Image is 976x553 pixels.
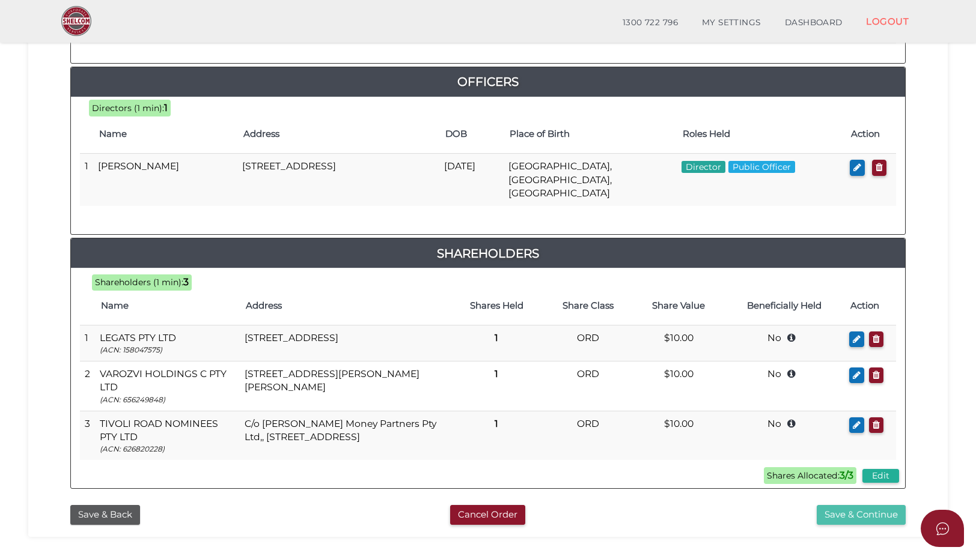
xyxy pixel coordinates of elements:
td: $10.00 [633,411,724,460]
span: Shareholders (1 min): [95,277,183,288]
td: No [724,361,844,411]
td: VAROZVI HOLDINGS C PTY LTD [95,361,240,411]
td: $10.00 [633,361,724,411]
td: [GEOGRAPHIC_DATA], [GEOGRAPHIC_DATA], [GEOGRAPHIC_DATA] [504,154,676,206]
button: Save & Back [70,505,140,525]
h4: Beneficially Held [730,301,838,311]
h4: Address [243,129,433,139]
h4: Share Value [639,301,718,311]
td: [STREET_ADDRESS][PERSON_NAME][PERSON_NAME] [240,361,451,411]
span: Directors (1 min): [92,103,164,113]
h4: Shares Held [457,301,536,311]
td: [PERSON_NAME] [93,154,237,206]
h4: Name [99,129,231,139]
b: 1 [495,368,498,379]
span: Shares Allocated: [764,467,856,484]
h4: Address [246,301,445,311]
a: Officers [71,72,905,91]
h4: Action [850,301,890,311]
td: 1 [80,325,95,361]
td: ORD [543,361,633,411]
b: 3/3 [840,470,853,481]
p: (ACN: 626820228) [100,444,235,454]
h4: Name [101,301,234,311]
a: LOGOUT [854,9,921,34]
b: 3 [183,276,189,288]
td: ORD [543,411,633,460]
a: DASHBOARD [773,11,855,35]
td: [DATE] [439,154,504,206]
h4: Roles Held [683,129,840,139]
td: ORD [543,325,633,361]
a: 1300 722 796 [611,11,690,35]
button: Cancel Order [450,505,525,525]
h4: Place of Birth [510,129,670,139]
h4: Action [851,129,890,139]
td: $10.00 [633,325,724,361]
td: No [724,411,844,460]
p: (ACN: 656249848) [100,394,235,405]
a: MY SETTINGS [690,11,773,35]
td: 2 [80,361,95,411]
td: [STREET_ADDRESS] [240,325,451,361]
td: 3 [80,411,95,460]
b: 1 [495,418,498,429]
td: C/o [PERSON_NAME] Money Partners Pty Ltd,, [STREET_ADDRESS] [240,411,451,460]
td: LEGATS PTY LTD [95,325,240,361]
button: Save & Continue [817,505,906,525]
button: Edit [862,469,899,483]
button: Open asap [921,510,964,547]
h4: DOB [445,129,498,139]
a: Shareholders [71,244,905,263]
td: No [724,325,844,361]
p: (ACN: 158047575) [100,345,235,355]
b: 1 [495,332,498,343]
td: TIVOLI ROAD NOMINEES PTY LTD [95,411,240,460]
b: 1 [164,102,168,113]
span: Public Officer [728,161,795,173]
span: Director [682,161,725,173]
h4: Share Class [549,301,627,311]
td: 1 [80,154,93,206]
td: [STREET_ADDRESS] [237,154,439,206]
